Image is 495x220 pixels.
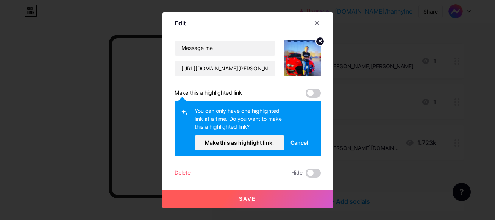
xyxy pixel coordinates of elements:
div: Delete [175,169,191,178]
div: You can only have one highlighted link at a time. Do you want to make this a highlighted link? [195,107,285,135]
span: Make this as highlight link. [205,139,274,146]
span: Save [239,195,256,202]
span: Cancel [290,139,308,147]
div: Edit [175,19,186,28]
input: URL [175,61,275,76]
input: Title [175,41,275,56]
span: Hide [291,169,303,178]
button: Save [162,190,333,208]
button: Make this as highlight link. [195,135,285,150]
button: Cancel [284,135,314,150]
div: Make this a highlighted link [175,89,242,98]
img: link_thumbnail [284,40,321,76]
